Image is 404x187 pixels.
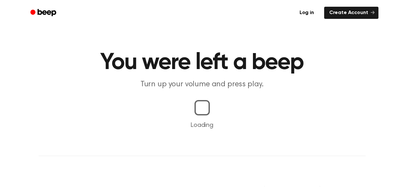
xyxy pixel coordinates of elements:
a: Create Account [324,7,378,19]
a: Log in [293,5,320,20]
a: Beep [26,7,62,19]
p: Loading [8,121,396,130]
p: Turn up your volume and press play. [80,79,325,90]
h1: You were left a beep [39,51,366,74]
